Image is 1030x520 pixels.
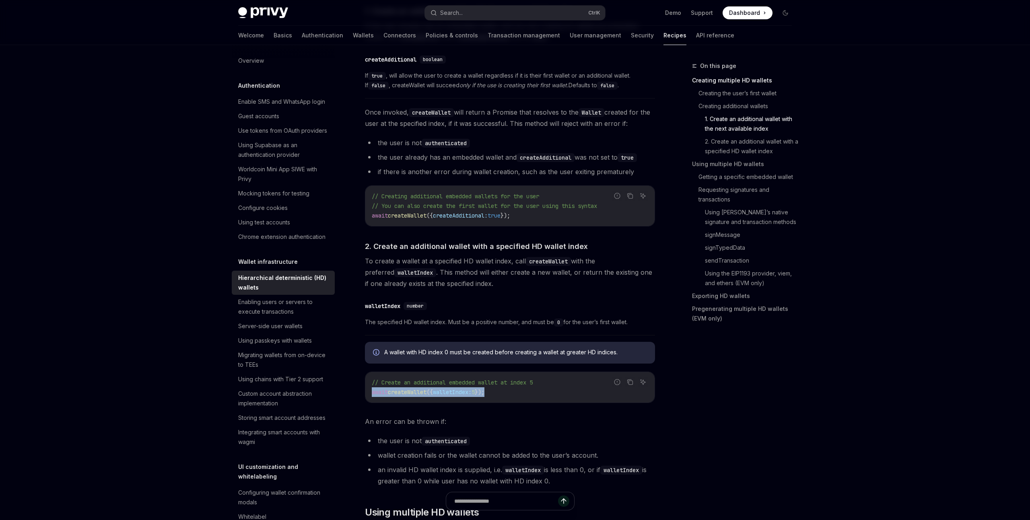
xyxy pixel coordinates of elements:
[232,201,335,215] a: Configure cookies
[554,319,563,327] code: 0
[698,183,798,206] a: Requesting signatures and transactions
[372,193,539,200] span: // Creating additional embedded wallets for the user
[365,255,655,289] span: To create a wallet at a specified HD wallet index, call with the preferred . This method will eit...
[232,138,335,162] a: Using Supabase as an authentication provider
[459,82,569,88] em: only if the use is creating their first wallet.
[232,411,335,425] a: Storing smart account addresses
[238,374,323,384] div: Using chains with Tier 2 support
[238,413,325,423] div: Storing smart account addresses
[723,6,772,19] a: Dashboard
[232,386,335,411] a: Custom account abstraction implementation
[440,8,463,18] div: Search...
[407,303,424,309] span: number
[238,297,330,317] div: Enabling users or servers to execute transactions
[368,82,389,90] code: false
[365,302,400,310] div: walletIndex
[365,435,655,446] li: the user is not
[433,212,488,219] span: createAdditional:
[388,212,426,219] span: createWallet
[238,7,288,18] img: dark logo
[238,26,264,45] a: Welcome
[365,464,655,487] li: an invalid HD wallet index is supplied, i.e. is less than 0, or if is greater than 0 while user h...
[232,123,335,138] a: Use tokens from OAuth providers
[238,81,280,90] h5: Authentication
[558,495,569,507] button: Send message
[232,95,335,109] a: Enable SMS and WhatsApp login
[238,140,330,160] div: Using Supabase as an authentication provider
[426,26,478,45] a: Policies & controls
[232,372,335,386] a: Using chains with Tier 2 support
[422,139,470,148] code: authenticated
[692,290,798,302] a: Exporting HD wallets
[232,348,335,372] a: Migrating wallets from on-device to TEEs
[705,241,798,254] a: signTypedData
[238,350,330,370] div: Migrating wallets from on-device to TEEs
[238,273,330,292] div: Hierarchical deterministic (HD) wallets
[618,153,637,162] code: true
[238,97,325,107] div: Enable SMS and WhatsApp login
[373,349,381,357] svg: Info
[365,107,655,129] span: Once invoked, will return a Promise that resolves to the created for the user at the specified in...
[238,126,327,136] div: Use tokens from OAuth providers
[698,100,798,113] a: Creating additional wallets
[426,388,433,396] span: ({
[433,388,472,396] span: walletIndex:
[729,9,760,17] span: Dashboard
[422,437,470,446] code: authenticated
[692,74,798,87] a: Creating multiple HD wallets
[365,416,655,427] span: An error can be thrown if:
[232,186,335,201] a: Mocking tokens for testing
[625,377,635,387] button: Copy the contents from the code block
[570,26,621,45] a: User management
[705,206,798,228] a: Using [PERSON_NAME]’s native signature and transaction methods
[238,189,309,198] div: Mocking tokens for testing
[384,348,647,356] span: A wallet with HD index 0 must be created before creating a wallet at greater HD indices.
[372,212,388,219] span: await
[638,377,648,387] button: Ask AI
[232,333,335,348] a: Using passkeys with wallets
[700,61,736,71] span: On this page
[705,254,798,267] a: sendTransaction
[705,228,798,241] a: signMessage
[597,82,618,90] code: false
[238,232,325,242] div: Chrome extension authentication
[423,56,443,63] span: boolean
[232,319,335,333] a: Server-side user wallets
[238,203,288,213] div: Configure cookies
[691,9,713,17] a: Support
[425,6,605,20] button: Search...CtrlK
[488,26,560,45] a: Transaction management
[625,191,635,201] button: Copy the contents from the code block
[365,317,655,327] span: The specified HD wallet index. Must be a positive number, and must be for the user’s first wallet.
[502,466,544,475] code: walletIndex
[517,153,575,162] code: createAdditional
[365,166,655,177] li: if there is another error during wallet creation, such as the user exiting prematurely
[488,212,501,219] span: true
[238,164,330,184] div: Worldcoin Mini App SIWE with Privy
[232,295,335,319] a: Enabling users or servers to execute transactions
[238,257,298,267] h5: Wallet infrastructure
[696,26,734,45] a: API reference
[238,56,264,66] div: Overview
[238,488,330,507] div: Configuring wallet confirmation modals
[692,158,798,171] a: Using multiple HD wallets
[472,388,475,396] span: 5
[698,171,798,183] a: Getting a specific embedded wallet
[238,111,279,121] div: Guest accounts
[232,485,335,510] a: Configuring wallet confirmation modals
[638,191,648,201] button: Ask AI
[238,462,335,481] h5: UI customization and whitelabeling
[588,10,600,16] span: Ctrl K
[232,425,335,449] a: Integrating smart accounts with wagmi
[238,389,330,408] div: Custom account abstraction implementation
[365,71,655,90] span: If , will allow the user to create a wallet regardless if it is their first wallet or an addition...
[388,388,426,396] span: createWallet
[705,267,798,290] a: Using the EIP1193 provider, viem, and ethers (EVM only)
[353,26,374,45] a: Wallets
[232,230,335,244] a: Chrome extension authentication
[368,72,386,80] code: true
[475,388,484,396] span: });
[426,212,433,219] span: ({
[232,215,335,230] a: Using test accounts
[238,428,330,447] div: Integrating smart accounts with wagmi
